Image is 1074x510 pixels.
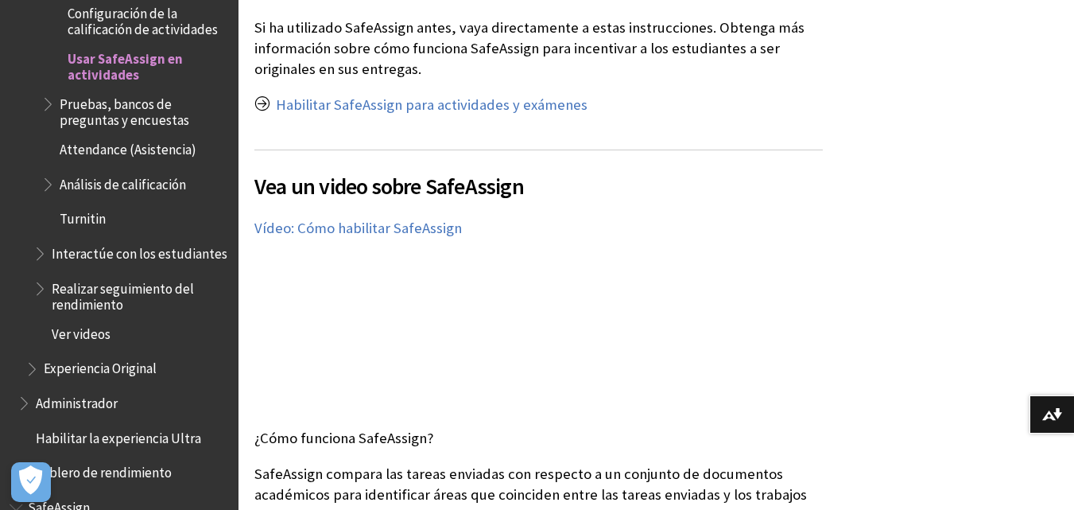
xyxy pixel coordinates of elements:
span: Attendance (Asistencia) [60,136,196,158]
p: ¿Cómo funciona SafeAssign? [254,428,823,449]
span: Pruebas, bancos de preguntas y encuestas [60,91,227,128]
button: Abrir preferencias [11,462,51,502]
span: Experiencia Original [44,356,157,377]
h2: Vea un video sobre SafeAssign [254,150,823,203]
span: Análisis de calificación [60,171,186,193]
span: Turnitin [60,206,106,228]
span: Ver videos [52,321,111,342]
span: Habilitar la experiencia Ultra [36,425,201,446]
a: Habilitar SafeAssign para actividades y exámenes [276,95,587,115]
span: Usar SafeAssign en actividades [68,45,227,83]
p: Si ha utilizado SafeAssign antes, vaya directamente a estas instrucciones. Obtenga más informació... [254,18,823,80]
span: Administrador [36,390,118,411]
span: Tablero de rendimiento [36,460,172,481]
span: Realizar seguimiento del rendimiento [52,275,227,313]
a: Vídeo: Cómo habilitar SafeAssign [254,219,462,238]
span: Interactúe con los estudiantes [52,240,227,262]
